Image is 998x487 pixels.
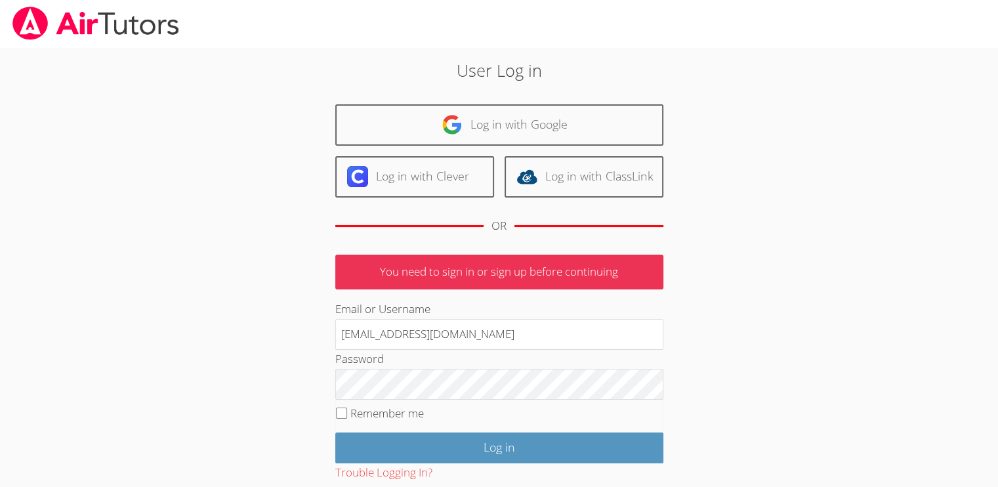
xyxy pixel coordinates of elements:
h2: User Log in [230,58,768,83]
button: Trouble Logging In? [335,463,432,482]
img: classlink-logo-d6bb404cc1216ec64c9a2012d9dc4662098be43eaf13dc465df04b49fa7ab582.svg [516,166,537,187]
label: Password [335,351,384,366]
a: Log in with Google [335,104,663,146]
div: OR [491,217,507,236]
input: Log in [335,433,663,463]
img: google-logo-50288ca7cdecda66e5e0955fdab243c47b7ad437acaf1139b6f446037453330a.svg [442,114,463,135]
label: Email or Username [335,301,430,316]
img: clever-logo-6eab21bc6e7a338710f1a6ff85c0baf02591cd810cc4098c63d3a4b26e2feb20.svg [347,166,368,187]
p: You need to sign in or sign up before continuing [335,255,663,289]
a: Log in with ClassLink [505,156,663,198]
a: Log in with Clever [335,156,494,198]
label: Remember me [350,406,424,421]
img: airtutors_banner-c4298cdbf04f3fff15de1276eac7730deb9818008684d7c2e4769d2f7ddbe033.png [11,7,180,40]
